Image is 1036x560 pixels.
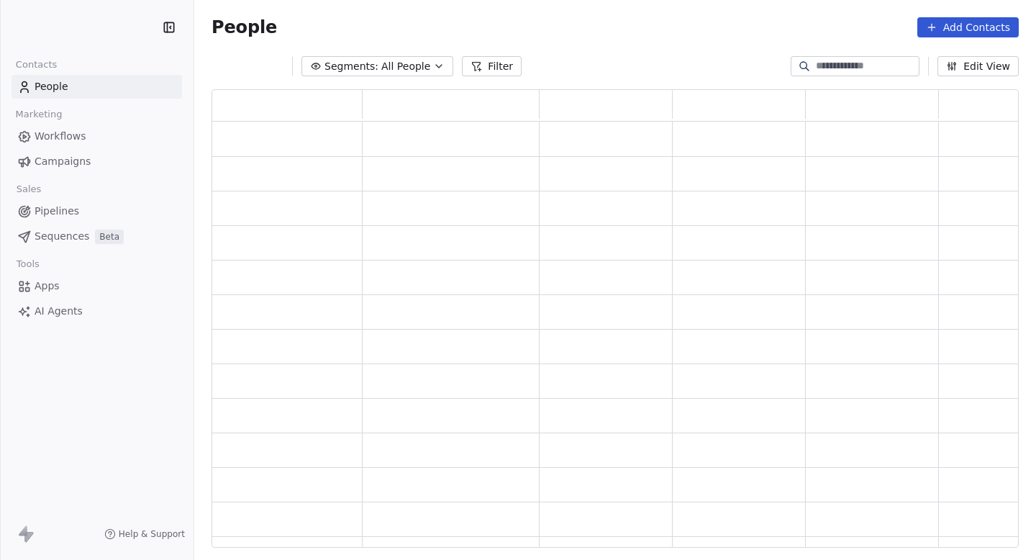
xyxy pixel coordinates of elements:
[104,528,185,540] a: Help & Support
[462,56,522,76] button: Filter
[212,17,277,38] span: People
[12,125,182,148] a: Workflows
[35,304,83,319] span: AI Agents
[35,79,68,94] span: People
[35,229,89,244] span: Sequences
[324,59,378,74] span: Segments:
[119,528,185,540] span: Help & Support
[35,279,60,294] span: Apps
[12,199,182,223] a: Pipelines
[12,299,182,323] a: AI Agents
[35,204,79,219] span: Pipelines
[35,129,86,144] span: Workflows
[12,274,182,298] a: Apps
[10,179,47,200] span: Sales
[12,225,182,248] a: SequencesBeta
[35,154,91,169] span: Campaigns
[12,150,182,173] a: Campaigns
[9,54,63,76] span: Contacts
[917,17,1019,37] button: Add Contacts
[937,56,1019,76] button: Edit View
[10,253,45,275] span: Tools
[9,104,68,125] span: Marketing
[95,230,124,244] span: Beta
[12,75,182,99] a: People
[381,59,430,74] span: All People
